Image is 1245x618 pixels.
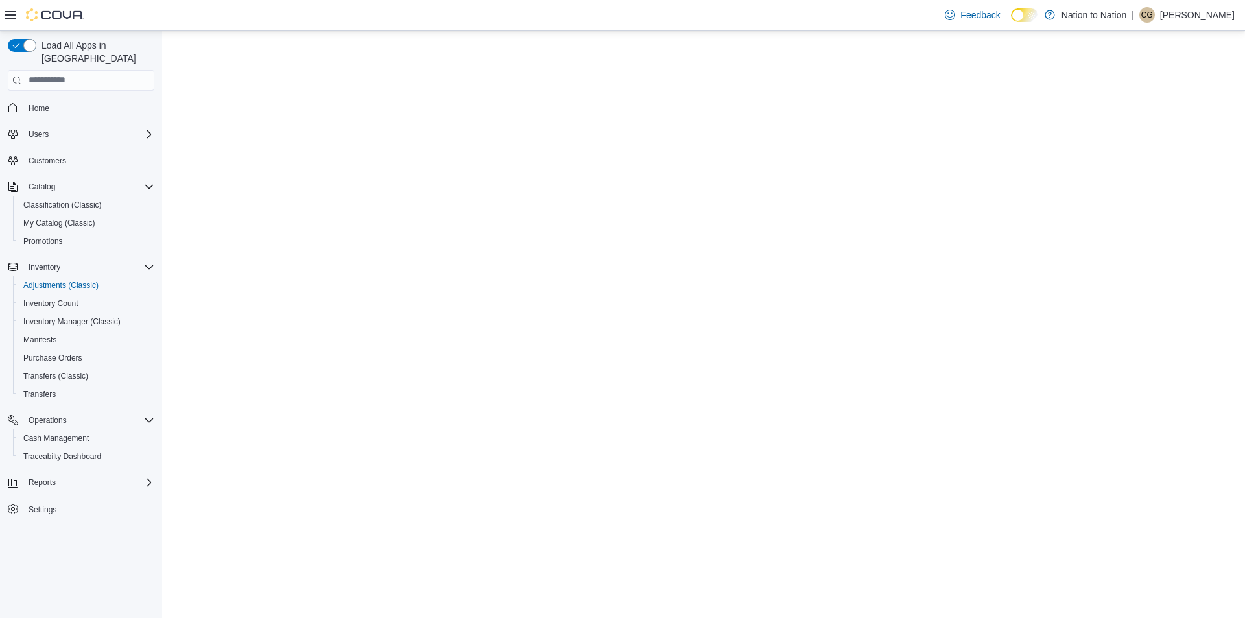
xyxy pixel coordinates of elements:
[13,196,160,214] button: Classification (Classic)
[23,179,154,195] span: Catalog
[8,93,154,553] nav: Complex example
[18,449,154,464] span: Traceabilty Dashboard
[18,197,154,213] span: Classification (Classic)
[18,215,101,231] a: My Catalog (Classic)
[18,386,61,402] a: Transfers
[13,214,160,232] button: My Catalog (Classic)
[36,39,154,65] span: Load All Apps in [GEOGRAPHIC_DATA]
[23,218,95,228] span: My Catalog (Classic)
[23,100,154,116] span: Home
[18,197,107,213] a: Classification (Classic)
[23,152,154,169] span: Customers
[3,499,160,518] button: Settings
[23,259,154,275] span: Inventory
[23,353,82,363] span: Purchase Orders
[29,477,56,488] span: Reports
[18,296,84,311] a: Inventory Count
[960,8,1000,21] span: Feedback
[23,200,102,210] span: Classification (Classic)
[29,182,55,192] span: Catalog
[18,368,154,384] span: Transfers (Classic)
[13,232,160,250] button: Promotions
[29,415,67,425] span: Operations
[23,126,54,142] button: Users
[23,389,56,399] span: Transfers
[23,475,61,490] button: Reports
[13,313,160,331] button: Inventory Manager (Classic)
[18,332,62,348] a: Manifests
[18,332,154,348] span: Manifests
[18,215,154,231] span: My Catalog (Classic)
[18,233,154,249] span: Promotions
[23,280,99,291] span: Adjustments (Classic)
[13,447,160,466] button: Traceabilty Dashboard
[18,233,68,249] a: Promotions
[3,473,160,492] button: Reports
[1139,7,1155,23] div: Cam Gottfriedson
[18,296,154,311] span: Inventory Count
[29,505,56,515] span: Settings
[23,153,71,169] a: Customers
[3,178,160,196] button: Catalog
[18,449,106,464] a: Traceabilty Dashboard
[18,368,93,384] a: Transfers (Classic)
[1011,8,1038,22] input: Dark Mode
[23,501,154,517] span: Settings
[3,411,160,429] button: Operations
[23,412,154,428] span: Operations
[23,335,56,345] span: Manifests
[18,386,154,402] span: Transfers
[18,350,154,366] span: Purchase Orders
[26,8,84,21] img: Cova
[3,125,160,143] button: Users
[18,314,154,329] span: Inventory Manager (Classic)
[29,156,66,166] span: Customers
[23,371,88,381] span: Transfers (Classic)
[3,151,160,170] button: Customers
[23,412,72,428] button: Operations
[29,103,49,113] span: Home
[23,316,121,327] span: Inventory Manager (Classic)
[13,294,160,313] button: Inventory Count
[940,2,1005,28] a: Feedback
[23,433,89,444] span: Cash Management
[23,259,65,275] button: Inventory
[3,99,160,117] button: Home
[18,278,104,293] a: Adjustments (Classic)
[23,126,154,142] span: Users
[1141,7,1153,23] span: CG
[29,262,60,272] span: Inventory
[1011,22,1012,23] span: Dark Mode
[1061,7,1126,23] p: Nation to Nation
[23,101,54,116] a: Home
[1132,7,1134,23] p: |
[23,298,78,309] span: Inventory Count
[23,179,60,195] button: Catalog
[13,331,160,349] button: Manifests
[18,431,154,446] span: Cash Management
[23,236,63,246] span: Promotions
[18,314,126,329] a: Inventory Manager (Classic)
[23,475,154,490] span: Reports
[18,431,94,446] a: Cash Management
[29,129,49,139] span: Users
[13,429,160,447] button: Cash Management
[13,385,160,403] button: Transfers
[1160,7,1235,23] p: [PERSON_NAME]
[3,258,160,276] button: Inventory
[23,502,62,517] a: Settings
[18,278,154,293] span: Adjustments (Classic)
[13,367,160,385] button: Transfers (Classic)
[13,349,160,367] button: Purchase Orders
[18,350,88,366] a: Purchase Orders
[23,451,101,462] span: Traceabilty Dashboard
[13,276,160,294] button: Adjustments (Classic)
